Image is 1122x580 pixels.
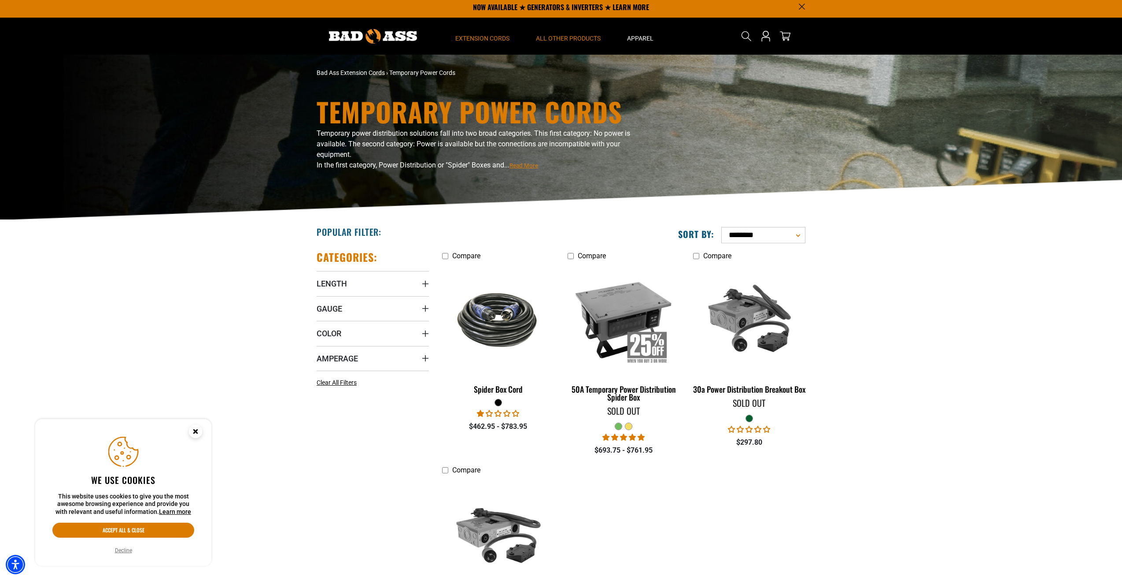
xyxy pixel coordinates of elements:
[568,269,679,370] img: 50A Temporary Power Distribution Spider Box
[568,264,680,406] a: 50A Temporary Power Distribution Spider Box 50A Temporary Power Distribution Spider Box
[317,161,538,169] span: In the first category, Power Distribution or "Spider" Boxes and...
[523,18,614,55] summary: All Other Products
[317,69,385,76] a: Bad Ass Extension Cords
[317,250,377,264] h2: Categories:
[317,296,429,321] summary: Gauge
[317,271,429,296] summary: Length
[568,406,680,415] div: Sold Out
[778,31,792,41] a: cart
[52,474,194,486] h2: We use cookies
[317,226,381,238] h2: Popular Filter:
[317,328,341,338] span: Color
[509,162,538,169] span: Read More
[180,419,211,446] button: Close this option
[317,68,638,78] nav: breadcrumbs
[442,385,554,393] div: Spider Box Cord
[578,252,606,260] span: Compare
[329,29,417,44] img: Bad Ass Extension Cords
[389,69,455,76] span: Temporary Power Cords
[693,385,805,393] div: 30a Power Distribution Breakout Box
[614,18,667,55] summary: Apparel
[443,286,554,353] img: black
[703,252,731,260] span: Compare
[317,379,357,386] span: Clear All Filters
[35,419,211,566] aside: Cookie Consent
[52,523,194,538] button: Accept all & close
[693,398,805,407] div: Sold Out
[317,378,360,387] a: Clear All Filters
[317,321,429,346] summary: Color
[568,385,680,401] div: 50A Temporary Power Distribution Spider Box
[728,425,770,434] span: 0.00 stars
[694,269,805,370] img: green
[455,34,509,42] span: Extension Cords
[317,353,358,364] span: Amperage
[317,279,347,289] span: Length
[159,508,191,515] a: This website uses cookies to give you the most awesome browsing experience and provide you with r...
[452,252,480,260] span: Compare
[442,264,554,398] a: black Spider Box Cord
[112,546,135,555] button: Decline
[317,98,638,125] h1: Temporary Power Cords
[602,433,645,442] span: 5.00 stars
[317,304,342,314] span: Gauge
[568,445,680,456] div: $693.75 - $761.95
[317,346,429,371] summary: Amperage
[739,29,753,43] summary: Search
[452,466,480,474] span: Compare
[442,18,523,55] summary: Extension Cords
[477,409,519,418] span: 1.00 stars
[693,264,805,398] a: green 30a Power Distribution Breakout Box
[386,69,388,76] span: ›
[759,18,773,55] a: Open this option
[627,34,653,42] span: Apparel
[52,493,194,516] p: This website uses cookies to give you the most awesome browsing experience and provide you with r...
[693,437,805,448] div: $297.80
[6,555,25,574] div: Accessibility Menu
[536,34,601,42] span: All Other Products
[317,129,630,159] span: Temporary power distribution solutions fall into two broad categories. This first category: No po...
[678,228,714,240] label: Sort by:
[442,421,554,432] div: $462.95 - $783.95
